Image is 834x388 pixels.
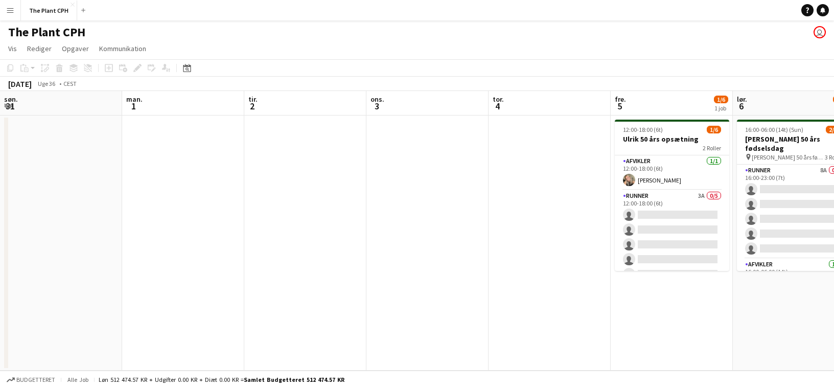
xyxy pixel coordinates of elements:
[95,42,150,55] a: Kommunikation
[125,100,143,112] span: 1
[126,95,143,104] span: man.
[707,126,721,133] span: 1/6
[8,79,32,89] div: [DATE]
[63,80,77,87] div: CEST
[65,376,90,383] span: Alle job
[491,100,504,112] span: 4
[735,100,747,112] span: 6
[493,95,504,104] span: tor.
[370,95,384,104] span: ons.
[3,100,18,112] span: 31
[714,96,728,103] span: 1/6
[62,44,89,53] span: Opgaver
[34,80,59,87] span: Uge 36
[21,1,77,20] button: The Plant CPH
[248,95,258,104] span: tir.
[23,42,56,55] a: Rediger
[615,155,729,190] app-card-role: Afvikler1/112:00-18:00 (6t)[PERSON_NAME]
[8,44,17,53] span: Vis
[745,126,803,133] span: 16:00-06:00 (14t) (Sun)
[737,95,747,104] span: lør.
[5,374,57,385] button: Budgetteret
[615,190,729,284] app-card-role: Runner3A0/512:00-18:00 (6t)
[8,25,85,40] h1: The Plant CPH
[4,95,18,104] span: søn.
[714,104,728,112] div: 1 job
[27,44,52,53] span: Rediger
[615,95,626,104] span: fre.
[703,144,721,152] span: 2 Roller
[99,376,344,383] div: Løn 512 474.57 KR + Udgifter 0.00 KR + Diæt 0.00 KR =
[244,376,344,383] span: Samlet budgetteret 512 474.57 KR
[58,42,93,55] a: Opgaver
[369,100,384,112] span: 3
[752,153,825,161] span: [PERSON_NAME] 50 års fødselsdag
[814,26,826,38] app-user-avatar: Magnus Pedersen
[16,376,55,383] span: Budgetteret
[623,126,663,133] span: 12:00-18:00 (6t)
[247,100,258,112] span: 2
[615,120,729,271] app-job-card: 12:00-18:00 (6t)1/6Ulrik 50 års opsætning2 RollerAfvikler1/112:00-18:00 (6t)[PERSON_NAME]Runner3A...
[613,100,626,112] span: 5
[615,134,729,144] h3: Ulrik 50 års opsætning
[99,44,146,53] span: Kommunikation
[4,42,21,55] a: Vis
